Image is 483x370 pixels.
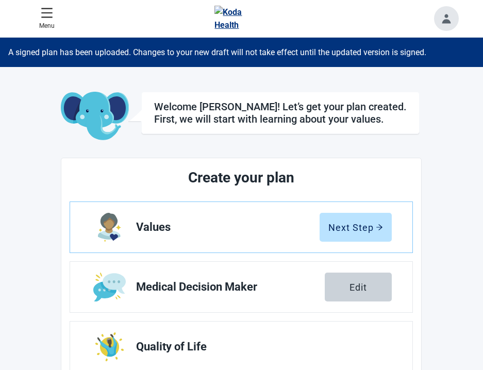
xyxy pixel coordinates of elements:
button: Close Menu [35,3,59,35]
span: arrow-right [376,224,383,231]
div: Next Step [328,222,383,232]
img: Koda Elephant [61,92,128,141]
span: Values [136,221,320,233]
h2: Create your plan [108,166,374,189]
a: Edit Values section [70,202,412,253]
a: Edit Medical Decision Maker section [70,262,412,312]
div: Edit [349,282,367,292]
p: Menu [39,21,55,31]
span: Medical Decision Maker [136,281,325,293]
button: Next Steparrow-right [320,213,392,242]
span: Quality of Life [136,341,384,353]
button: Edit [325,273,392,301]
button: Toggle account menu [434,6,459,31]
div: Welcome [PERSON_NAME]! Let’s get your plan created. First, we will start with learning about your... [154,100,407,125]
span: menu [41,7,53,19]
img: Koda Health [214,6,263,31]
